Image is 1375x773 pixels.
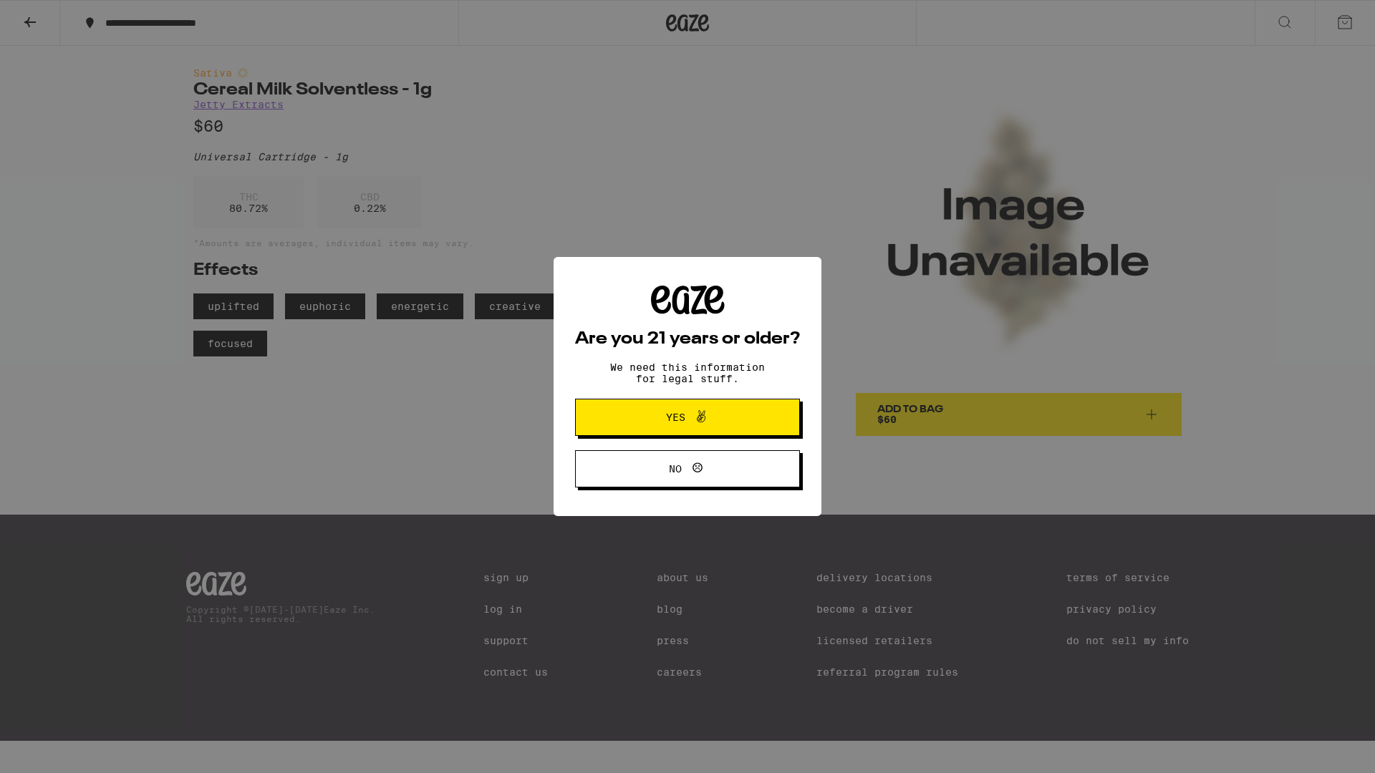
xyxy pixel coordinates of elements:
h2: Are you 21 years or older? [575,331,800,348]
span: No [669,464,682,474]
p: We need this information for legal stuff. [598,361,777,384]
button: Yes [575,399,800,436]
button: No [575,450,800,487]
span: Yes [666,412,685,422]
